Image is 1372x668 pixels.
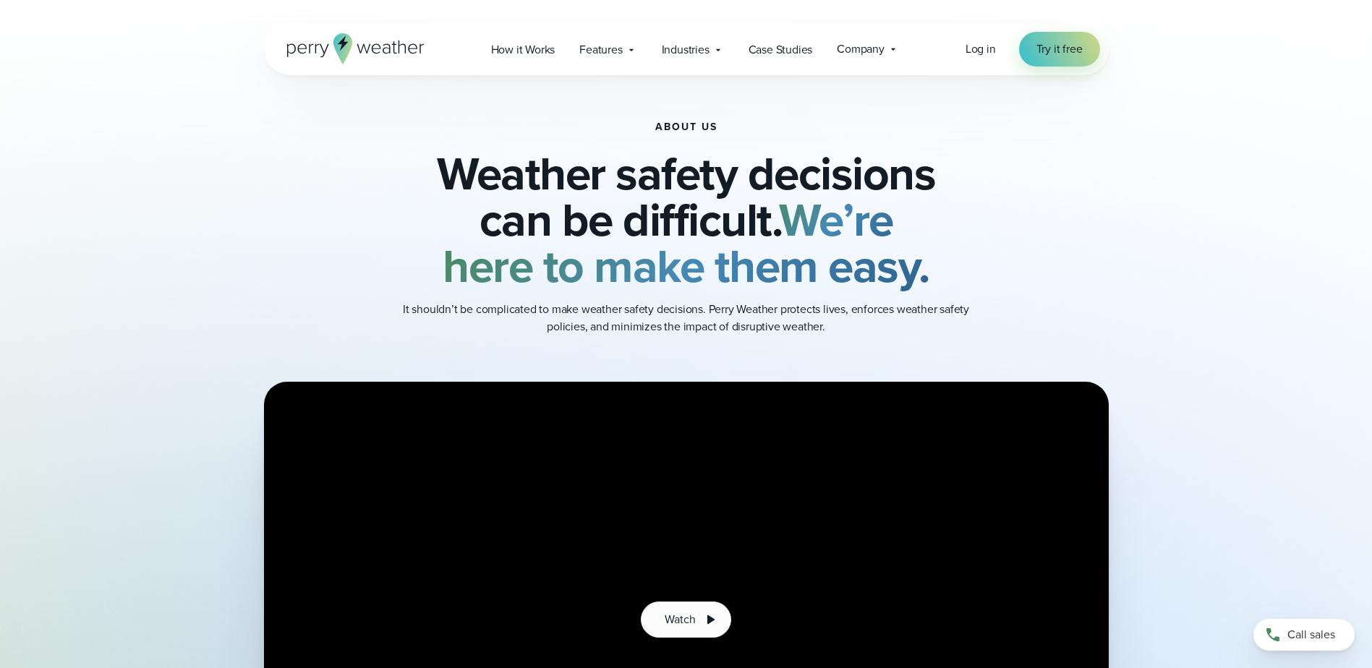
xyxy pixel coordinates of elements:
p: It shouldn’t be complicated to make weather safety decisions. Perry Weather protects lives, enfor... [397,301,976,335]
strong: We’re here to make them easy. [443,186,929,300]
span: Watch [665,611,695,628]
h1: About Us [655,121,717,133]
span: Features [579,41,622,59]
h2: Weather safety decisions can be difficult. [336,150,1036,289]
span: Industries [662,41,710,59]
button: Watch [641,601,730,638]
span: Company [837,40,885,58]
span: Case Studies [749,41,813,59]
a: Call sales [1253,619,1355,651]
span: Call sales [1287,626,1335,643]
span: Try it free [1036,40,1083,58]
span: How it Works [491,41,555,59]
a: Try it free [1019,32,1100,67]
a: Log in [966,40,996,58]
span: Log in [966,40,996,57]
a: Case Studies [736,35,825,64]
a: How it Works [479,35,568,64]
